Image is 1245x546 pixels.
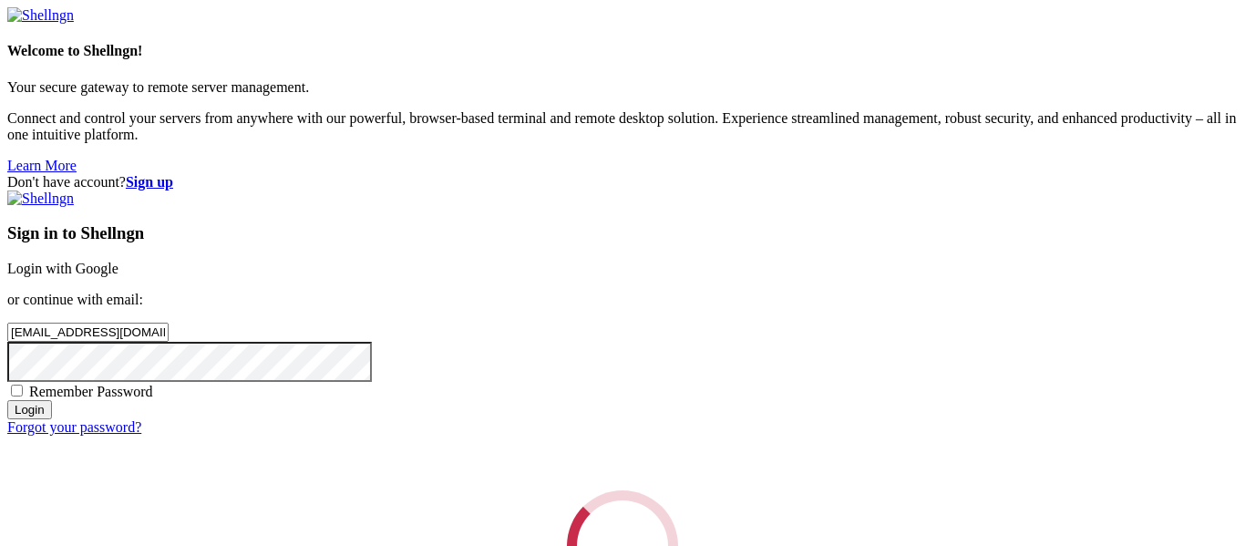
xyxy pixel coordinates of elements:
input: Email address [7,323,169,342]
input: Login [7,400,52,419]
a: Learn More [7,158,77,173]
p: or continue with email: [7,292,1238,308]
p: Your secure gateway to remote server management. [7,79,1238,96]
a: Login with Google [7,261,118,276]
img: Shellngn [7,191,74,207]
h4: Welcome to Shellngn! [7,43,1238,59]
img: Shellngn [7,7,74,24]
h3: Sign in to Shellngn [7,223,1238,243]
div: Don't have account? [7,174,1238,191]
span: Remember Password [29,384,153,399]
a: Forgot your password? [7,419,141,435]
input: Remember Password [11,385,23,397]
a: Sign up [126,174,173,190]
p: Connect and control your servers from anywhere with our powerful, browser-based terminal and remo... [7,110,1238,143]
